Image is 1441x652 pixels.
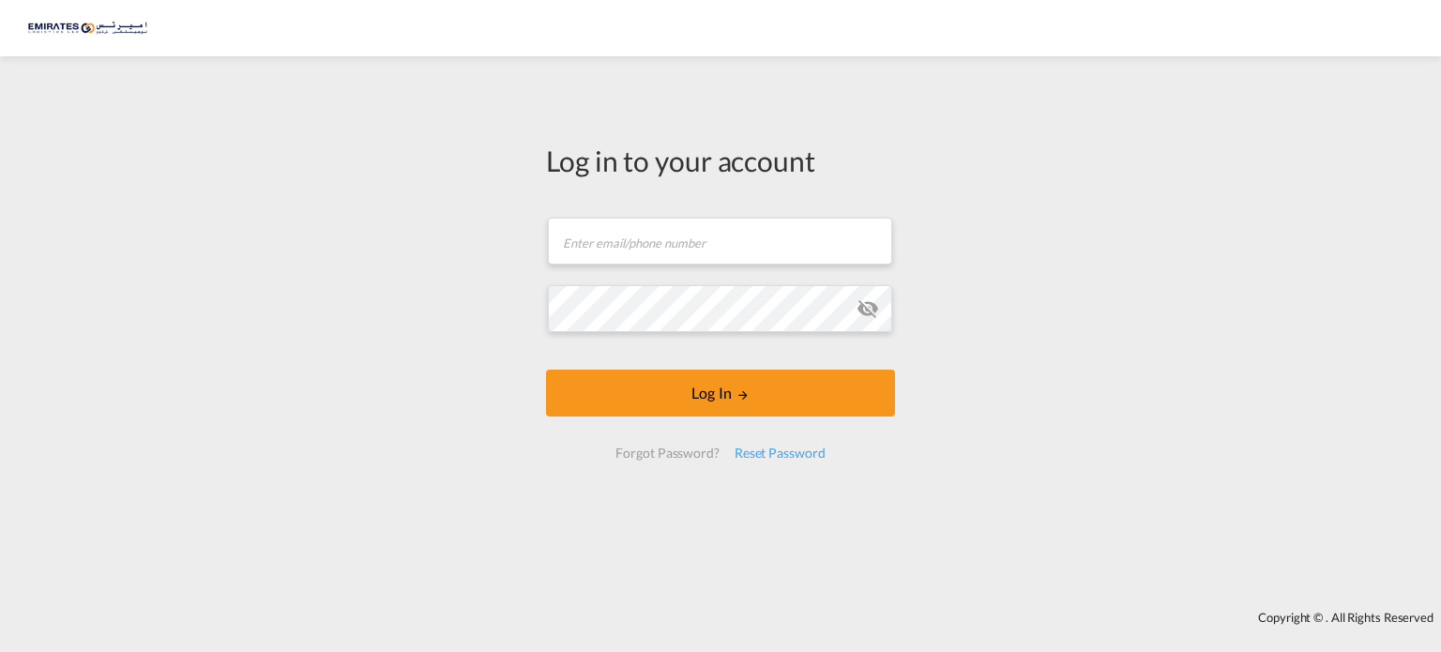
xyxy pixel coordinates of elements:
div: Reset Password [727,436,833,470]
div: Forgot Password? [608,436,726,470]
input: Enter email/phone number [548,218,892,265]
div: Log in to your account [546,141,895,180]
button: LOGIN [546,370,895,417]
img: c67187802a5a11ec94275b5db69a26e6.png [28,8,155,50]
md-icon: icon-eye-off [857,297,879,320]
